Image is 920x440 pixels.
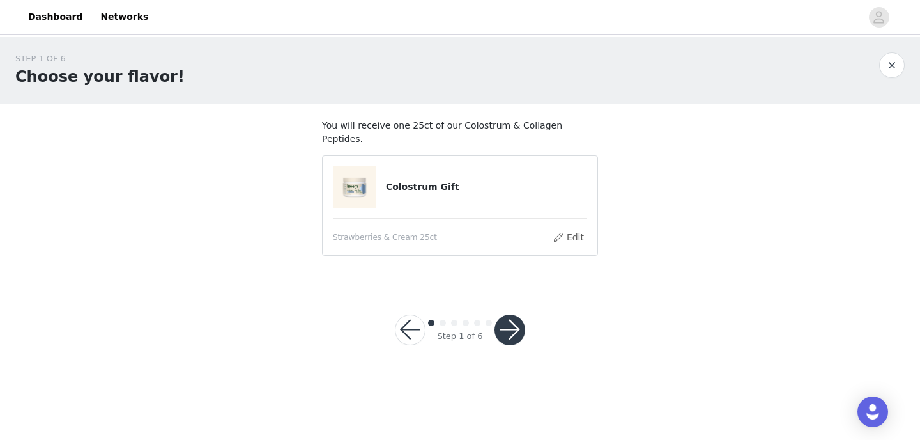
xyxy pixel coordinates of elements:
[15,52,185,65] div: STEP 1 OF 6
[333,232,437,243] span: Strawberries & Cream 25ct
[15,65,185,88] h1: Choose your flavor!
[20,3,90,31] a: Dashboard
[93,3,156,31] a: Networks
[333,166,376,208] img: Colostrum Gift
[857,397,888,427] div: Open Intercom Messenger
[873,7,885,27] div: avatar
[437,330,482,343] div: Step 1 of 6
[322,119,598,146] p: You will receive one 25ct of our Colostrum & Collagen Peptides.
[386,180,587,194] h4: Colostrum Gift
[552,230,585,245] button: Edit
